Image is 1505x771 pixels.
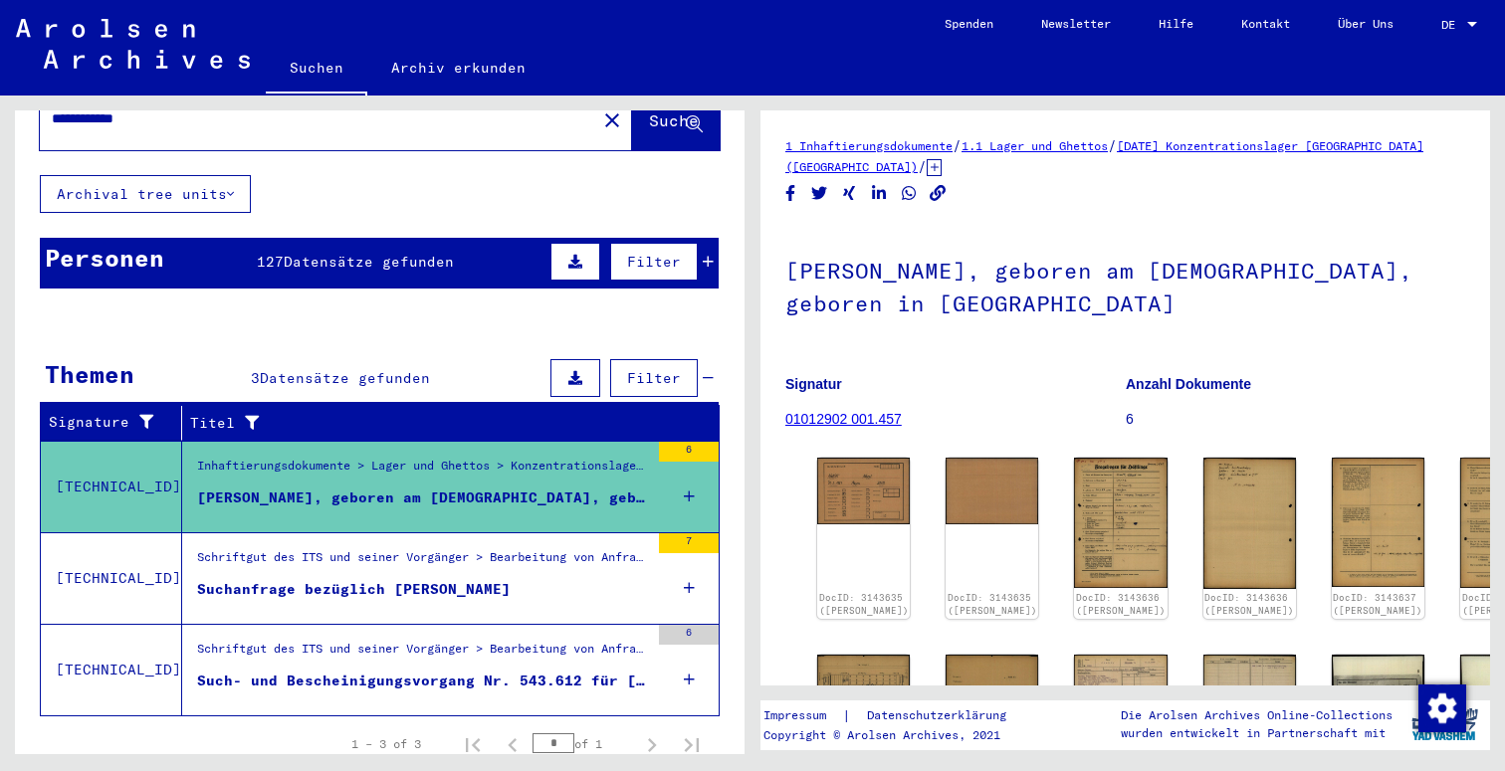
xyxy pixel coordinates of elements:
[600,108,624,132] mat-icon: close
[367,44,549,92] a: Archiv erkunden
[49,412,166,433] div: Signature
[785,225,1465,345] h1: [PERSON_NAME], geboren am [DEMOGRAPHIC_DATA], geboren in [GEOGRAPHIC_DATA]
[592,99,632,139] button: Clear
[632,89,720,150] button: Suche
[785,138,953,153] a: 1 Inhaftierungsdokumente
[197,548,649,576] div: Schriftgut des ITS und seiner Vorgänger > Bearbeitung von Anfragen > Fallbezogene [MEDICAL_DATA] ...
[1333,592,1422,617] a: DocID: 3143637 ([PERSON_NAME])
[266,44,367,96] a: Suchen
[1108,136,1117,154] span: /
[1441,18,1463,32] span: DE
[16,19,250,69] img: Arolsen_neg.svg
[1407,699,1482,749] img: yv_logo.png
[785,376,842,392] b: Signatur
[962,138,1108,153] a: 1.1 Lager und Ghettos
[190,413,680,434] div: Titel
[899,181,920,206] button: Share on WhatsApp
[610,359,698,397] button: Filter
[763,705,1030,726] div: |
[763,726,1030,744] p: Copyright © Arolsen Archives, 2021
[780,181,801,206] button: Share on Facebook
[49,407,186,439] div: Signature
[1204,592,1294,617] a: DocID: 3143636 ([PERSON_NAME])
[869,181,890,206] button: Share on LinkedIn
[948,592,1037,617] a: DocID: 3143635 ([PERSON_NAME])
[1418,684,1466,732] img: Zustimmung ändern
[1121,706,1393,724] p: Die Arolsen Archives Online-Collections
[533,734,632,753] div: of 1
[649,110,699,130] span: Suche
[819,592,909,617] a: DocID: 3143635 ([PERSON_NAME])
[190,407,700,439] div: Titel
[1126,409,1465,430] p: 6
[817,458,910,524] img: 001.jpg
[284,253,454,271] span: Datensätze gefunden
[1203,458,1296,589] img: 002.jpg
[453,724,493,764] button: First page
[197,640,649,668] div: Schriftgut des ITS und seiner Vorgänger > Bearbeitung von Anfragen > Fallbezogene [MEDICAL_DATA] ...
[918,157,927,175] span: /
[953,136,962,154] span: /
[839,181,860,206] button: Share on Xing
[627,253,681,271] span: Filter
[1076,592,1166,617] a: DocID: 3143636 ([PERSON_NAME])
[1126,376,1251,392] b: Anzahl Dokumente
[627,369,681,387] span: Filter
[197,579,511,600] div: Suchanfrage bezüglich [PERSON_NAME]
[610,243,698,281] button: Filter
[493,724,533,764] button: Previous page
[851,705,1030,726] a: Datenschutzerklärung
[1417,683,1465,731] div: Zustimmung ändern
[1203,655,1296,722] img: 002.jpg
[197,457,649,484] div: Inhaftierungsdokumente > Lager und Ghettos > Konzentrationslager [GEOGRAPHIC_DATA] ([GEOGRAPHIC_D...
[41,624,182,715] td: [TECHNICAL_ID]
[257,253,284,271] span: 127
[809,181,830,206] button: Share on Twitter
[1332,458,1424,587] img: 001.jpg
[763,705,842,726] a: Impressum
[40,175,251,213] button: Archival tree units
[1074,458,1167,588] img: 001.jpg
[1121,724,1393,742] p: wurden entwickelt in Partnerschaft mit
[197,671,649,691] div: Such- und Bescheinigungsvorgang Nr. 543.612 für [PERSON_NAME] geboren [DEMOGRAPHIC_DATA]
[928,181,949,206] button: Copy link
[672,724,712,764] button: Last page
[632,724,672,764] button: Next page
[197,487,649,508] div: [PERSON_NAME], geboren am [DEMOGRAPHIC_DATA], geboren in [GEOGRAPHIC_DATA]
[45,240,164,276] div: Personen
[946,458,1038,524] img: 002.jpg
[785,411,902,427] a: 01012902 001.457
[351,735,421,753] div: 1 – 3 of 3
[1074,655,1167,721] img: 001.jpg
